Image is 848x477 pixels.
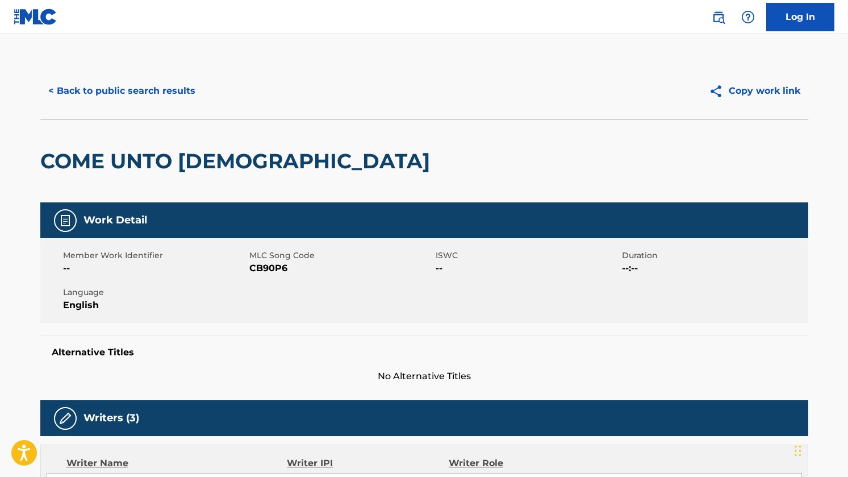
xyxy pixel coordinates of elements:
img: help [741,10,755,24]
h5: Work Detail [83,214,147,227]
span: Duration [622,250,805,262]
span: Language [63,287,247,298]
a: Log In [766,3,834,31]
span: CB90P6 [249,262,433,275]
img: search [712,10,725,24]
span: -- [63,262,247,275]
span: --:-- [622,262,805,275]
img: Writers [59,412,72,425]
span: Member Work Identifier [63,250,247,262]
img: MLC Logo [14,9,57,25]
span: No Alternative Titles [40,370,808,383]
span: ISWC [436,250,619,262]
span: English [63,298,247,312]
div: Drag [795,434,801,468]
div: Writer IPI [287,457,449,470]
div: Writer Role [449,457,596,470]
a: Public Search [707,6,730,28]
span: -- [436,262,619,275]
div: Writer Name [66,457,287,470]
div: Help [737,6,759,28]
span: MLC Song Code [249,250,433,262]
button: < Back to public search results [40,77,203,105]
iframe: Chat Widget [791,422,848,477]
h5: Writers (3) [83,412,139,425]
img: Copy work link [709,84,729,98]
button: Copy work link [701,77,808,105]
img: Work Detail [59,214,72,227]
h5: Alternative Titles [52,347,797,358]
h2: COME UNTO [DEMOGRAPHIC_DATA] [40,148,436,174]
